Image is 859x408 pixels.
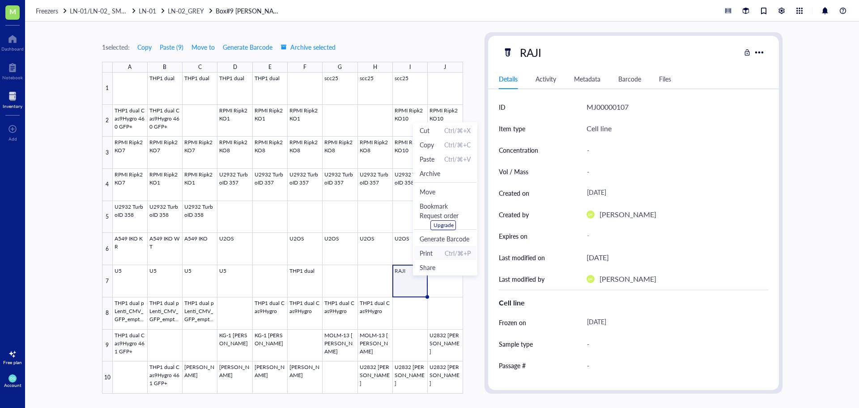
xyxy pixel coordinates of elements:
[588,212,592,216] span: LH
[499,188,529,198] div: Created on
[420,154,434,164] span: Paste
[420,262,471,272] span: Share
[409,61,411,73] div: I
[499,167,528,176] div: Vol / Mass
[128,61,132,73] div: A
[102,265,113,297] div: 7
[3,103,22,109] div: Inventory
[618,74,641,84] div: Barcode
[191,40,215,54] button: Move to
[1,46,24,52] div: Dashboard
[36,6,68,16] a: Freezers
[70,6,137,16] a: LN-01/LN-02_ SMALL/BIG STORAGE ROOM
[583,162,765,181] div: -
[445,248,471,258] span: Ctrl/⌘+P
[102,137,113,169] div: 3
[499,124,525,133] div: Item type
[499,382,527,392] div: Patient ID
[102,42,130,52] div: 1 selected:
[516,43,545,62] div: RAJI
[499,210,529,219] div: Created by
[420,210,471,230] span: Request order
[139,6,156,15] span: LN-01
[1,32,24,52] a: Dashboard
[600,209,656,220] div: [PERSON_NAME]
[583,314,765,331] div: [DATE]
[420,125,429,135] span: Cut
[499,74,518,84] div: Details
[583,335,765,353] div: -
[137,40,152,54] button: Copy
[600,273,656,285] div: [PERSON_NAME]
[583,141,765,159] div: -
[198,61,202,73] div: C
[499,231,527,241] div: Expires on
[70,6,196,15] span: LN-01/LN-02_ SMALL/BIG STORAGE ROOM
[420,187,471,197] span: Move
[499,253,545,262] div: Last modified on
[536,74,556,84] div: Activity
[583,228,765,244] div: -
[574,74,600,84] div: Metadata
[102,169,113,201] div: 4
[36,6,58,15] span: Freezers
[499,318,526,327] div: Frozen on
[2,60,23,80] a: Notebook
[9,6,16,17] span: M
[102,330,113,362] div: 9
[659,74,671,84] div: Files
[191,43,215,51] span: Move to
[587,101,629,113] div: MJ00000107
[102,105,113,137] div: 2
[10,377,15,380] span: DG
[216,6,283,16] a: Box#9 [PERSON_NAME]. (1)
[587,252,609,263] div: [DATE]
[222,40,273,54] button: Generate Barcode
[588,277,592,281] span: LH
[434,222,454,229] div: Upgrade
[223,43,272,51] span: Generate Barcode
[338,61,342,73] div: G
[303,61,306,73] div: F
[444,154,471,164] span: Ctrl/⌘+V
[233,61,237,73] div: D
[4,382,21,388] div: Account
[499,339,533,349] div: Sample type
[444,61,446,73] div: J
[3,89,22,109] a: Inventory
[159,40,184,54] button: Paste (9)
[102,233,113,265] div: 6
[2,75,23,80] div: Notebook
[499,145,538,155] div: Concentration
[281,43,336,51] span: Archive selected
[499,274,544,284] div: Last modified by
[9,136,17,142] div: Add
[420,201,471,211] span: Bookmark
[444,125,471,135] span: Ctrl/⌘+X
[102,201,113,233] div: 5
[583,356,765,375] div: -
[163,61,166,73] div: B
[268,61,272,73] div: E
[102,361,113,394] div: 10
[499,361,526,370] div: Passage #
[583,378,765,396] div: -
[102,73,113,105] div: 1
[420,168,440,178] span: Archive
[280,40,336,54] button: Archive selected
[420,248,433,258] span: Print
[499,297,768,308] div: Cell line
[583,185,765,201] div: [DATE]
[444,140,471,150] span: Ctrl/⌘+C
[102,297,113,330] div: 8
[139,6,214,16] a: LN-01LN-02_GREY
[499,102,506,112] div: ID
[420,140,434,150] span: Copy
[3,360,22,365] div: Free plan
[420,234,471,244] span: Generate Barcode
[137,43,152,51] span: Copy
[373,61,377,73] div: H
[587,123,612,134] div: Cell line
[168,6,204,15] span: LN-02_GREY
